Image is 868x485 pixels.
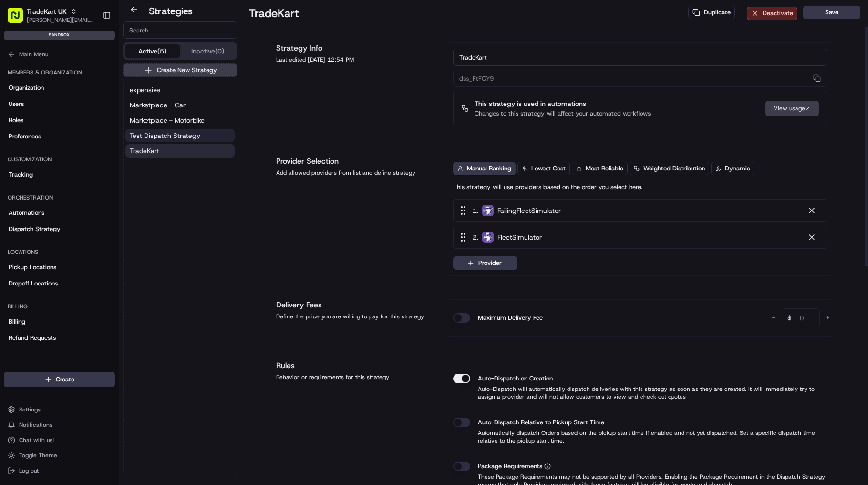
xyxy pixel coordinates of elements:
[9,116,23,125] span: Roles
[4,372,115,387] button: Create
[20,91,37,108] img: 4281594248423_2fcf9dad9f2a874258b8_72.png
[467,164,511,173] span: Manual Ranking
[95,236,115,243] span: Pylon
[4,403,115,416] button: Settings
[81,214,88,221] div: 💻
[453,256,517,270] button: Provider
[276,299,435,311] h1: Delivery Fees
[475,109,651,118] p: Changes to this strategy will affect your automated workflows
[4,353,115,369] div: Integrations
[586,164,623,173] span: Most Reliable
[180,44,236,58] button: Inactive (0)
[125,114,235,127] a: Marketplace - Motorbike
[478,462,542,471] span: Package Requirements
[4,330,115,346] a: Refund Requests
[482,232,494,243] img: FleetSimulator.png
[19,174,27,181] img: 1736555255976-a54dd68f-1ca7-489b-9aae-adbdc363a1c4
[9,317,25,326] span: Billing
[4,167,115,182] a: Tracking
[10,91,27,108] img: 1736555255976-a54dd68f-1ca7-489b-9aae-adbdc363a1c4
[4,48,115,61] button: Main Menu
[10,124,61,131] div: Past conversations
[56,375,74,384] span: Create
[478,418,604,427] label: Auto-Dispatch Relative to Pickup Start Time
[84,173,108,181] span: 9:10 AM
[27,16,95,24] span: [PERSON_NAME][EMAIL_ADDRESS][PERSON_NAME][DOMAIN_NAME]
[9,263,56,272] span: Pickup Locations
[4,96,115,112] a: Users
[572,162,628,175] button: Most Reliable
[79,173,83,181] span: •
[10,214,17,221] div: 📗
[9,209,44,217] span: Automations
[276,313,435,320] div: Define the price you are willing to pay for this strategy
[497,232,542,242] span: FleetSimulator
[4,418,115,432] button: Notifications
[482,205,494,216] img: FleetSimulator.png
[784,310,795,329] span: $
[765,101,819,116] a: View usage
[4,299,115,314] div: Billing
[125,83,235,96] button: expensive
[130,100,186,110] span: Marketplace - Car
[4,314,115,329] a: Billing
[125,44,180,58] button: Active (5)
[9,279,58,288] span: Dropoff Locations
[43,100,131,108] div: We're available if you need us!
[19,436,54,444] span: Chat with us!
[9,132,41,141] span: Preferences
[19,452,57,459] span: Toggle Theme
[531,164,566,173] span: Lowest Cost
[125,144,235,158] button: TradeKart
[711,162,754,175] button: Dynamic
[475,99,651,108] p: This strategy is used in automations
[130,116,205,125] span: Marketplace - Motorbike
[4,80,115,95] a: Organization
[19,213,73,222] span: Knowledge Base
[747,7,797,20] button: Deactivate
[276,169,435,177] div: Add allowed providers from list and define strategy
[453,162,516,175] button: Manual Ranking
[803,6,860,19] button: Save
[84,148,108,155] span: 9:12 AM
[643,164,705,173] span: Weighted Distribution
[90,213,153,222] span: API Documentation
[4,31,115,40] div: sandbox
[10,9,29,28] img: Nash
[630,162,709,175] button: Weighted Distribution
[130,85,160,95] span: expensive
[123,63,237,77] button: Create New Strategy
[19,421,52,429] span: Notifications
[9,334,56,342] span: Refund Requests
[4,449,115,462] button: Toggle Theme
[478,313,543,323] label: Maximum Delivery Fee
[43,91,156,100] div: Start new chat
[130,146,159,156] span: TradeKart
[4,205,115,221] a: Automations
[19,148,27,156] img: 1736555255976-a54dd68f-1ca7-489b-9aae-adbdc363a1c4
[162,94,174,105] button: Start new chat
[453,199,827,222] div: 1. FailingFleetSimulator
[27,7,67,16] span: TradeKart UK
[4,260,115,275] a: Pickup Locations
[10,138,25,154] img: Masood Aslam
[79,148,83,155] span: •
[4,433,115,447] button: Chat with us!
[9,170,33,179] span: Tracking
[6,209,77,226] a: 📗Knowledge Base
[4,244,115,260] div: Locations
[67,236,115,243] a: Powered byPylon
[249,6,299,21] h1: TradeKart
[77,209,157,226] a: 💻API Documentation
[148,122,174,133] button: See all
[4,129,115,144] a: Preferences
[453,385,827,401] p: Auto-Dispatch will automatically dispatch deliveries with this strategy as soon as they are creat...
[453,429,827,444] p: Automatically dispatch Orders based on the pickup start time if enabled and not yet dispatched. S...
[4,152,115,167] div: Customization
[9,84,44,92] span: Organization
[4,4,99,27] button: TradeKart UK[PERSON_NAME][EMAIL_ADDRESS][PERSON_NAME][DOMAIN_NAME]
[30,148,77,155] span: [PERSON_NAME]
